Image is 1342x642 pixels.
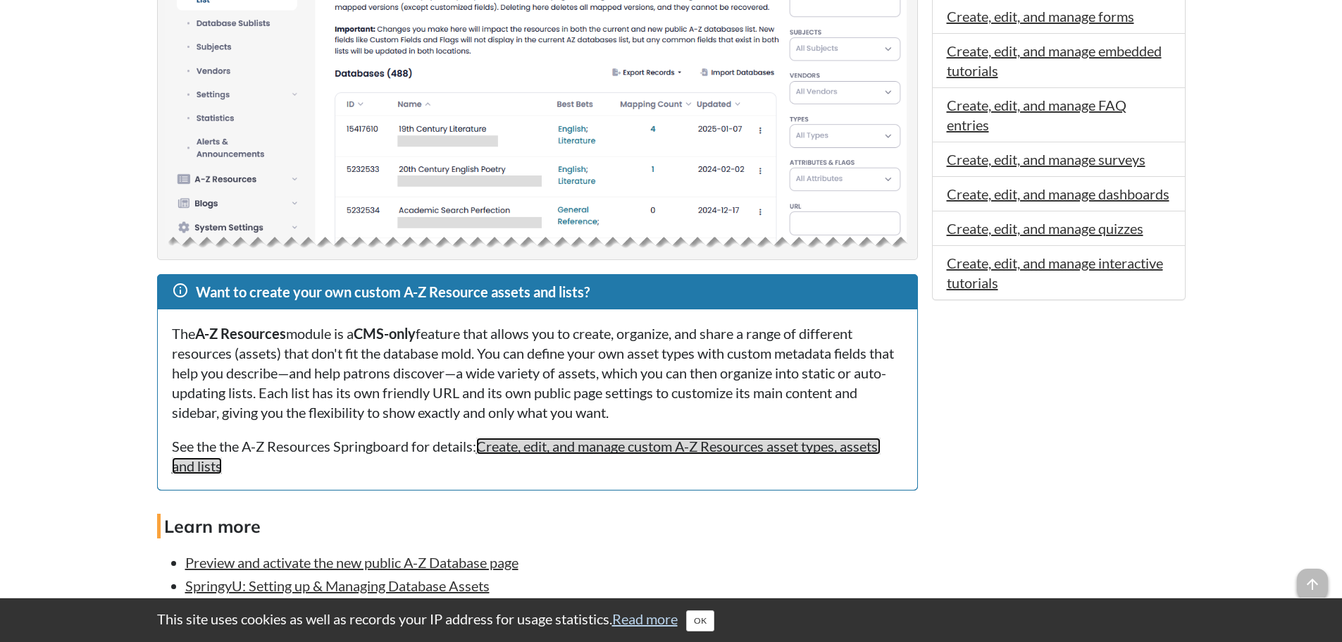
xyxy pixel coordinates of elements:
[612,610,678,627] a: Read more
[947,97,1126,133] a: Create, edit, and manage FAQ entries
[196,283,590,300] span: Want to create your own custom A-Z Resource assets and lists?
[143,609,1200,631] div: This site uses cookies as well as records your IP address for usage statistics.
[947,185,1169,202] a: Create, edit, and manage dashboards
[172,282,189,299] span: info
[185,554,518,571] a: Preview and activate the new public A-Z Database page
[947,220,1143,237] a: Create, edit, and manage quizzes
[354,325,416,342] strong: CMS-only
[947,254,1163,291] a: Create, edit, and manage interactive tutorials
[195,325,286,342] strong: A-Z Resources
[172,323,903,422] p: The module is a feature that allows you to create, organize, and share a range of different resou...
[1297,569,1328,600] span: arrow_upward
[686,610,714,631] button: Close
[172,438,881,474] a: Create, edit, and manage custom A-Z Resources asset types, assets, and lists
[947,8,1134,25] a: Create, edit, and manage forms
[185,577,490,594] a: SpringyU: Setting up & Managing Database Assets
[172,436,903,476] p: See the the A-Z Resources Springboard for details:
[1297,570,1328,587] a: arrow_upward
[947,151,1145,168] a: Create, edit, and manage surveys
[947,42,1162,79] a: Create, edit, and manage embedded tutorials
[157,514,918,538] h4: Learn more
